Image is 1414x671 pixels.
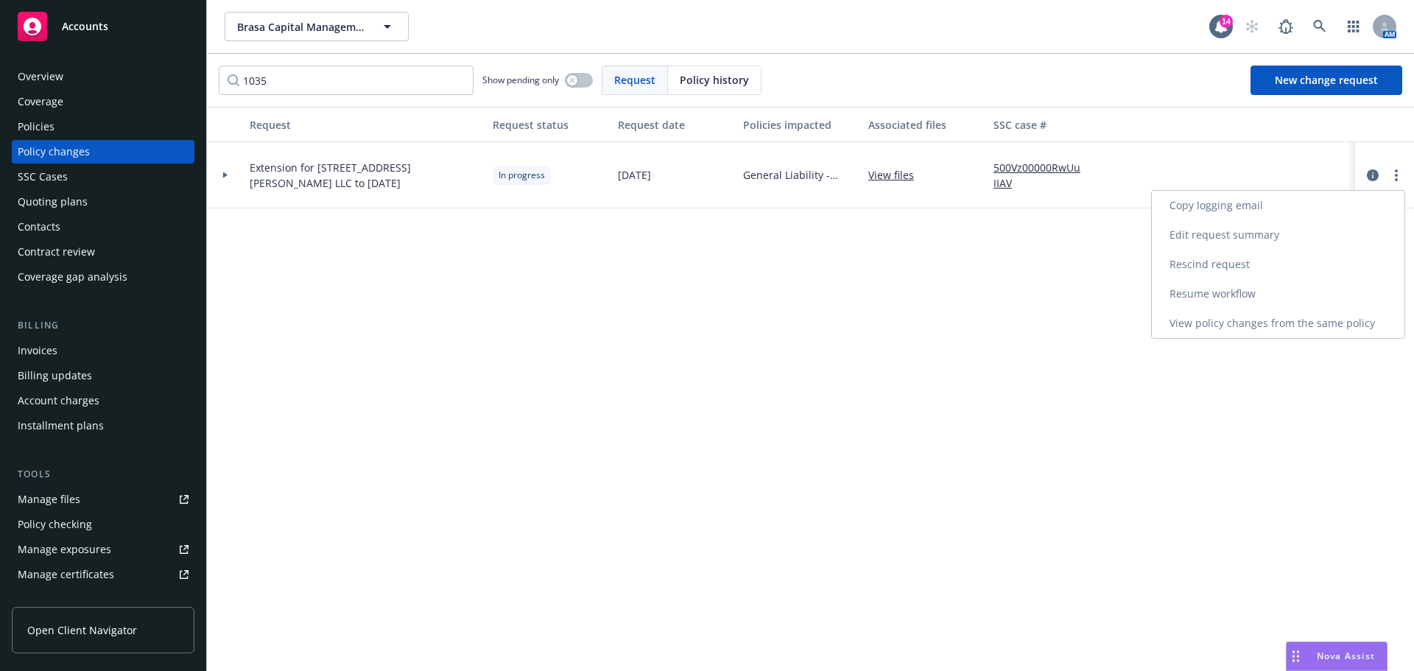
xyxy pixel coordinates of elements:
[1275,73,1378,87] span: New change request
[12,165,194,189] a: SSC Cases
[12,538,194,561] a: Manage exposures
[250,160,481,191] span: Extension for [STREET_ADDRESS][PERSON_NAME] LLC to [DATE]
[18,165,68,189] div: SSC Cases
[743,167,857,183] span: General Liability - [STREET_ADDRESS][PERSON_NAME] LLC
[237,19,365,35] span: Brasa Capital Management, LLC
[18,65,63,88] div: Overview
[1152,191,1404,220] a: Copy logging email
[12,588,194,611] a: Manage claims
[12,265,194,289] a: Coverage gap analysis
[612,107,737,142] button: Request date
[18,215,60,239] div: Contacts
[18,140,90,164] div: Policy changes
[18,90,63,113] div: Coverage
[1152,279,1404,309] a: Resume workflow
[1220,15,1233,28] div: 14
[18,115,54,138] div: Policies
[12,240,194,264] a: Contract review
[743,117,857,133] div: Policies impacted
[1152,309,1404,338] a: View policy changes from the same policy
[1152,250,1404,279] a: Rescind request
[493,117,606,133] div: Request status
[618,167,651,183] span: [DATE]
[12,190,194,214] a: Quoting plans
[12,364,194,387] a: Billing updates
[12,65,194,88] a: Overview
[618,117,731,133] div: Request date
[993,160,1092,191] a: 500Vz00000RwUuIIAV
[18,563,114,586] div: Manage certificates
[18,488,80,511] div: Manage files
[614,72,655,88] span: Request
[1152,220,1404,250] a: Edit request summary
[12,339,194,362] a: Invoices
[12,215,194,239] a: Contacts
[12,389,194,412] a: Account charges
[18,414,104,438] div: Installment plans
[12,488,194,511] a: Manage files
[250,117,481,133] div: Request
[868,167,926,183] a: View files
[12,6,194,47] a: Accounts
[18,339,57,362] div: Invoices
[12,90,194,113] a: Coverage
[499,169,545,182] span: In progress
[12,513,194,536] a: Policy checking
[1271,12,1301,41] a: Report a Bug
[482,74,559,86] span: Show pending only
[12,563,194,586] a: Manage certificates
[12,467,194,482] div: Tools
[18,513,92,536] div: Policy checking
[18,240,95,264] div: Contract review
[18,389,99,412] div: Account charges
[12,115,194,138] a: Policies
[1317,650,1375,662] span: Nova Assist
[737,107,862,142] button: Policies impacted
[1286,642,1387,671] button: Nova Assist
[219,66,474,95] input: Filter by keyword...
[1339,12,1368,41] a: Switch app
[487,107,612,142] button: Request status
[244,107,487,142] button: Request
[1305,12,1334,41] a: Search
[12,414,194,438] a: Installment plans
[12,140,194,164] a: Policy changes
[27,622,137,638] span: Open Client Navigator
[62,21,108,32] span: Accounts
[868,117,982,133] div: Associated files
[1387,166,1405,184] a: more
[1287,642,1305,670] div: Drag to move
[18,588,92,611] div: Manage claims
[18,190,88,214] div: Quoting plans
[1237,12,1267,41] a: Start snowing
[993,117,1092,133] div: SSC case #
[18,265,127,289] div: Coverage gap analysis
[1251,66,1402,95] a: New change request
[207,142,244,208] div: Toggle Row Expanded
[988,107,1098,142] button: SSC case #
[18,364,92,387] div: Billing updates
[680,72,749,88] span: Policy history
[1364,166,1382,184] a: circleInformation
[862,107,988,142] button: Associated files
[12,318,194,333] div: Billing
[225,12,409,41] button: Brasa Capital Management, LLC
[18,538,111,561] div: Manage exposures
